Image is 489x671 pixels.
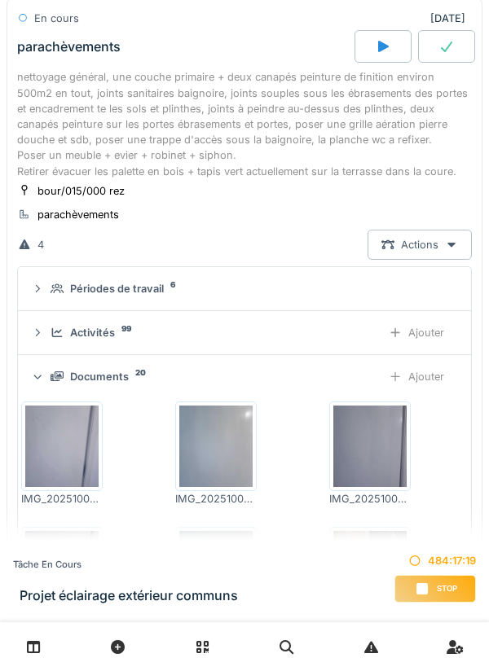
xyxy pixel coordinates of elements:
[37,237,44,252] div: 4
[17,39,121,55] div: parachèvements
[37,207,119,222] div: parachèvements
[24,274,465,304] summary: Périodes de travail6
[375,318,458,348] div: Ajouter
[375,362,458,392] div: Ajouter
[333,406,407,487] img: evx375crkxsttx9alrzi1myqnuav
[333,531,407,612] img: emgh7phgvxsoxk2xjh0fsxng8w6e
[25,406,99,487] img: eeu0yy37s3dpra9mwujxfob53n4s
[70,369,129,384] div: Documents
[24,362,465,392] summary: Documents20Ajouter
[70,325,115,340] div: Activités
[17,54,472,179] div: Réparation fissurations dans les pièces entre plafonds et murs de chaque chambre , nettoyage géné...
[368,230,472,260] div: Actions
[25,531,99,612] img: vn1322tzwz5860ont8077hop5zg7
[24,318,465,348] summary: Activités99Ajouter
[34,11,79,26] div: En cours
[394,553,476,568] div: 484:17:19
[20,588,238,603] h3: Projet éclairage extérieur communs
[21,491,103,507] div: IMG_20251006_150011_998.jpg
[329,491,411,507] div: IMG_20251006_150004_217.jpg
[179,406,253,487] img: ixxsmz6uqpcx35208mlxrmunm6oe
[70,281,164,296] div: Périodes de travail
[175,491,257,507] div: IMG_20251006_150039_363.jpg
[430,11,472,26] div: [DATE]
[13,558,238,572] div: Tâche en cours
[437,583,457,594] span: Stop
[179,531,253,612] img: kb7t82jyiqwncdh7awnmmv2w7zkm
[37,183,125,199] div: bour/015/000 rez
